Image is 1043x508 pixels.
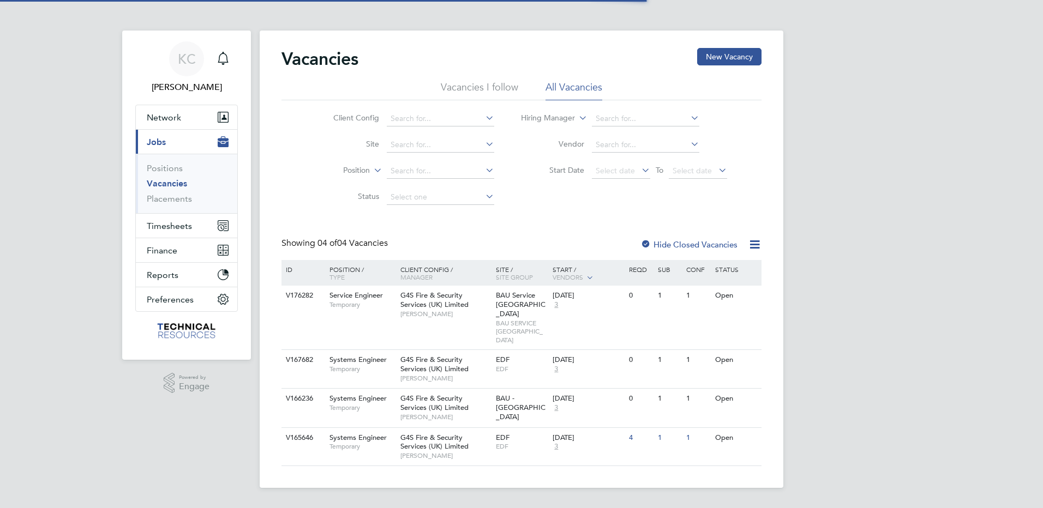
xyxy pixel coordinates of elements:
[136,263,237,287] button: Reports
[316,113,379,123] label: Client Config
[147,221,192,231] span: Timesheets
[387,164,494,179] input: Search for...
[179,373,209,382] span: Powered by
[553,365,560,374] span: 3
[553,394,624,403] div: [DATE]
[147,193,192,204] a: Placements
[553,442,560,451] span: 3
[655,428,684,448] div: 1
[684,389,712,409] div: 1
[136,105,237,129] button: Network
[712,389,760,409] div: Open
[329,300,395,309] span: Temporary
[283,260,321,279] div: ID
[626,389,655,409] div: 0
[147,294,194,305] span: Preferences
[684,260,712,279] div: Conf
[684,350,712,370] div: 1
[400,374,490,383] span: [PERSON_NAME]
[329,403,395,412] span: Temporary
[329,273,345,281] span: Type
[387,190,494,205] input: Select one
[712,286,760,306] div: Open
[684,428,712,448] div: 1
[135,323,238,340] a: Go to home page
[400,413,490,421] span: [PERSON_NAME]
[156,323,218,340] img: technicalresources-logo-retina.png
[496,291,546,318] span: BAU Service [GEOGRAPHIC_DATA]
[496,394,546,421] span: BAU - [GEOGRAPHIC_DATA]
[550,260,626,287] div: Start /
[496,355,509,364] span: EDF
[147,270,178,280] span: Reports
[329,394,387,403] span: Systems Engineer
[122,31,251,360] nav: Main navigation
[596,166,635,176] span: Select date
[283,428,321,448] div: V165646
[712,428,760,448] div: Open
[329,433,387,442] span: Systems Engineer
[493,260,550,286] div: Site /
[147,178,187,189] a: Vacancies
[496,273,533,281] span: Site Group
[387,111,494,126] input: Search for...
[655,389,684,409] div: 1
[655,350,684,370] div: 1
[553,433,624,443] div: [DATE]
[283,350,321,370] div: V167682
[553,300,560,310] span: 3
[321,260,398,286] div: Position /
[329,291,383,300] span: Service Engineer
[553,403,560,413] span: 3
[652,163,667,177] span: To
[147,163,183,173] a: Positions
[553,291,624,300] div: [DATE]
[400,394,469,412] span: G4S Fire & Security Services (UK) Limited
[512,113,575,124] label: Hiring Manager
[400,273,433,281] span: Manager
[147,112,181,123] span: Network
[283,286,321,306] div: V176282
[398,260,493,286] div: Client Config /
[316,139,379,149] label: Site
[400,355,469,373] span: G4S Fire & Security Services (UK) Limited
[496,319,548,344] span: BAU SERVICE [GEOGRAPHIC_DATA]
[592,137,699,153] input: Search for...
[655,286,684,306] div: 1
[697,48,762,65] button: New Vacancy
[283,389,321,409] div: V166236
[164,373,210,394] a: Powered byEngage
[147,245,177,256] span: Finance
[147,137,166,147] span: Jobs
[329,355,387,364] span: Systems Engineer
[546,81,602,100] li: All Vacancies
[316,191,379,201] label: Status
[712,260,760,279] div: Status
[640,239,738,250] label: Hide Closed Vacancies
[626,260,655,279] div: Reqd
[521,165,584,175] label: Start Date
[553,355,624,365] div: [DATE]
[317,238,337,249] span: 04 of
[307,165,370,176] label: Position
[136,130,237,154] button: Jobs
[400,310,490,318] span: [PERSON_NAME]
[496,442,548,451] span: EDF
[329,365,395,373] span: Temporary
[136,154,237,213] div: Jobs
[136,238,237,262] button: Finance
[626,350,655,370] div: 0
[179,382,209,391] span: Engage
[400,451,490,460] span: [PERSON_NAME]
[626,428,655,448] div: 4
[496,365,548,373] span: EDF
[281,48,358,70] h2: Vacancies
[592,111,699,126] input: Search for...
[400,433,469,451] span: G4S Fire & Security Services (UK) Limited
[626,286,655,306] div: 0
[400,291,469,309] span: G4S Fire & Security Services (UK) Limited
[441,81,518,100] li: Vacancies I follow
[496,433,509,442] span: EDF
[135,41,238,94] a: KC[PERSON_NAME]
[135,81,238,94] span: Kate Cordery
